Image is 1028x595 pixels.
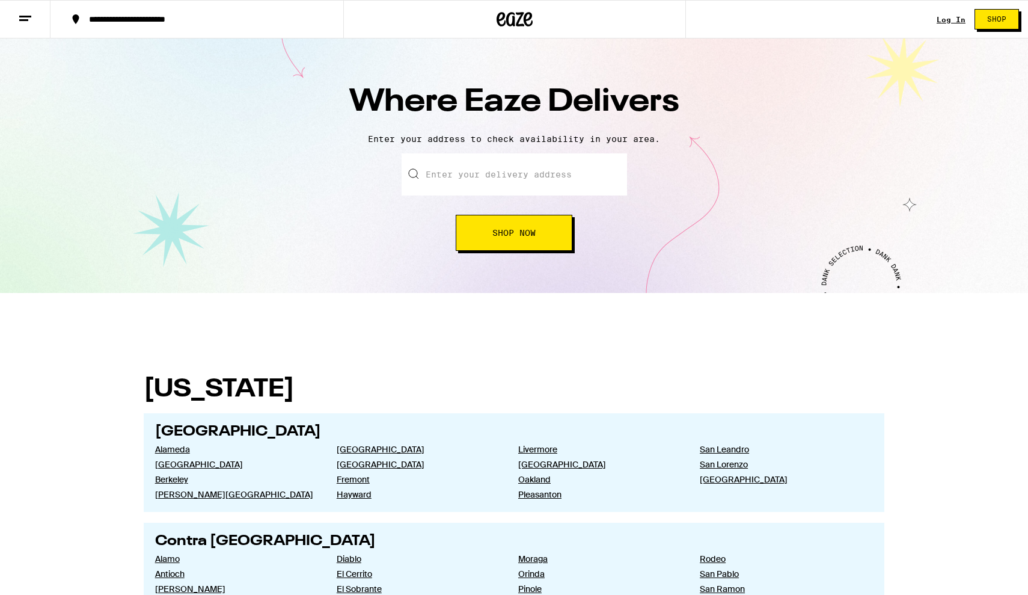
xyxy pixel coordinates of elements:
[155,489,317,500] a: [PERSON_NAME][GEOGRAPHIC_DATA]
[700,553,862,564] a: Rodeo
[155,474,317,485] a: Berkeley
[337,584,499,594] a: El Sobrante
[492,229,536,237] span: Shop Now
[700,569,862,579] a: San Pablo
[518,459,681,470] a: [GEOGRAPHIC_DATA]
[337,489,499,500] a: Hayward
[402,153,627,196] input: Enter your delivery address
[456,215,572,251] button: Shop Now
[337,459,499,470] a: [GEOGRAPHIC_DATA]
[7,8,87,18] span: Hi. Need any help?
[337,444,499,455] a: [GEOGRAPHIC_DATA]
[155,459,317,470] a: [GEOGRAPHIC_DATA]
[337,474,499,485] a: Fremont
[155,534,873,549] h2: Contra [GEOGRAPHIC_DATA]
[304,81,724,125] h1: Where Eaze Delivers
[155,553,317,564] a: Alamo
[155,425,873,439] h2: [GEOGRAPHIC_DATA]
[12,134,1016,144] p: Enter your address to check availability in your area.
[337,553,499,564] a: Diablo
[155,569,317,579] a: Antioch
[965,9,1028,29] a: Shop
[518,444,681,455] a: Livermore
[987,16,1006,23] span: Shop
[700,474,862,485] a: [GEOGRAPHIC_DATA]
[337,569,499,579] a: El Cerrito
[155,444,317,455] a: Alameda
[700,444,862,455] a: San Leandro
[974,9,1019,29] button: Shop
[518,489,681,500] a: Pleasanton
[700,584,862,594] a: San Ramon
[518,584,681,594] a: Pinole
[937,16,965,23] a: Log In
[144,377,884,402] h1: [US_STATE]
[155,584,317,594] a: [PERSON_NAME]
[700,459,862,470] a: San Lorenzo
[518,569,681,579] a: Orinda
[518,553,681,564] a: Moraga
[518,474,681,485] a: Oakland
